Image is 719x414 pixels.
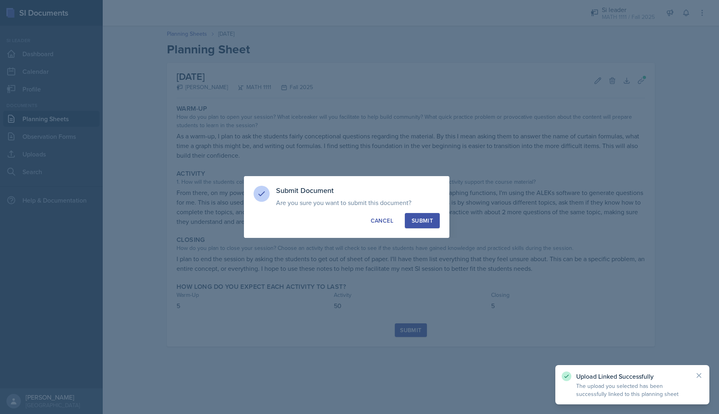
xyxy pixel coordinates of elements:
[276,199,440,207] p: Are you sure you want to submit this document?
[364,213,400,228] button: Cancel
[412,217,433,225] div: Submit
[276,186,440,195] h3: Submit Document
[405,213,440,228] button: Submit
[576,382,689,398] p: The upload you selected has been successfully linked to this planning sheet
[576,372,689,380] p: Upload Linked Successfully
[371,217,393,225] div: Cancel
